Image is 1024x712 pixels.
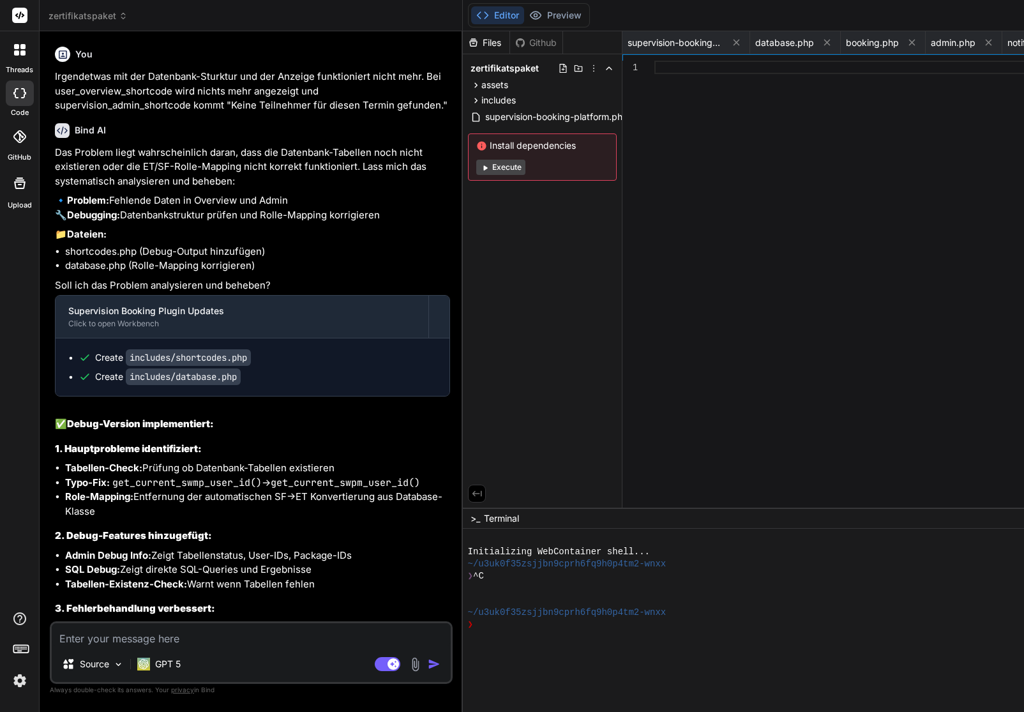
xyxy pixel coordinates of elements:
strong: Debug-Version implementiert: [67,418,214,430]
strong: Tabellen-Check: [65,462,142,474]
img: settings [9,670,31,692]
span: Install dependencies [476,139,608,152]
span: assets [481,79,508,91]
span: ~/u3uk0f35zsjjbn9cprh6fq9h0p4tm2-wnxx [468,558,666,570]
img: GPT 5 [137,658,150,670]
span: ❯ [468,570,473,582]
label: code [11,107,29,118]
code: includes/shortcodes.php [126,349,251,366]
strong: 1. Hauptprobleme identifiziert: [55,443,202,455]
label: Upload [8,200,32,211]
strong: Typo-Fix: [65,476,110,489]
li: Prüfung ob Datenbank-Tabellen existieren [65,461,450,476]
span: >_ [471,512,480,525]
span: zertifikatspaket [49,10,128,22]
div: Files [463,36,509,49]
img: attachment [408,657,423,672]
li: → [65,476,450,490]
span: ^C [473,570,484,582]
p: GPT 5 [155,658,181,670]
span: booking.php [846,36,899,49]
span: Initializing WebContainer shell... [468,546,650,558]
code: includes/database.php [126,368,241,385]
strong: Debugging: [67,209,120,221]
span: privacy [171,686,194,693]
label: GitHub [8,152,31,163]
p: Always double-check its answers. Your in Bind [50,684,453,696]
p: Irgendetwas mit der Datenbank-Sturktur und der Anzeige funktioniert nicht mehr. Bei user_overview... [55,70,450,113]
strong: Role-Mapping: [65,490,133,503]
div: Github [510,36,562,49]
p: 🔹 Fehlende Daten in Overview und Admin 🔧 Datenbankstruktur prüfen und Rolle-Mapping korrigieren [55,193,450,222]
strong: 3. Fehlerbehandlung verbessert: [55,602,215,614]
button: Execute [476,160,525,175]
li: Entfernung der automatischen SF→ET Konvertierung aus Database-Klasse [65,490,450,519]
span: supervision-booking-platform.php [628,36,723,49]
li: Warnt wenn Tabellen fehlen [65,577,450,592]
strong: 2. Debug-Features hinzugefügt: [55,529,212,542]
img: icon [428,658,440,670]
p: 📁 [55,227,450,242]
span: admin.php [931,36,975,49]
h2: ✅ [55,417,450,432]
li: shortcodes.php (Debug-Output hinzufügen) [65,245,450,259]
img: Pick Models [113,659,124,670]
span: database.php [755,36,814,49]
span: includes [481,94,516,107]
span: zertifikatspaket [471,62,539,75]
p: Source [80,658,109,670]
code: get_current_swpm_user_id() [271,476,420,489]
button: Preview [524,6,587,24]
h6: Bind AI [75,124,106,137]
strong: SQL Debug: [65,563,120,575]
li: Zeigt Tabellenstatus, User-IDs, Package-IDs [65,549,450,563]
div: 1 [622,61,638,74]
strong: Admin Debug Info: [65,549,151,561]
div: Supervision Booking Plugin Updates [68,305,416,317]
div: Create [95,370,241,383]
p: Das Problem liegt wahrscheinlich daran, dass die Datenbank-Tabellen noch nicht existieren oder di... [55,146,450,189]
label: threads [6,64,33,75]
button: Editor [471,6,524,24]
li: database.php (Rolle-Mapping korrigieren) [65,259,450,273]
strong: Dateien: [67,228,107,240]
strong: Problem: [67,194,109,206]
span: Terminal [484,512,519,525]
li: Zeigt direkte SQL-Queries und Ergebnisse [65,563,450,577]
div: Click to open Workbench [68,319,416,329]
span: ~/u3uk0f35zsjjbn9cprh6fq9h0p4tm2-wnxx [468,607,666,619]
button: Supervision Booking Plugin UpdatesClick to open Workbench [56,296,428,338]
p: Soll ich das Problem analysieren und beheben? [55,278,450,293]
span: supervision-booking-platform.php [484,109,629,125]
code: get_current_swmp_user_id() [112,476,262,489]
span: ❯ [468,619,473,631]
div: Create [95,351,251,364]
strong: Tabellen-Existenz-Check: [65,578,187,590]
h6: You [75,48,93,61]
